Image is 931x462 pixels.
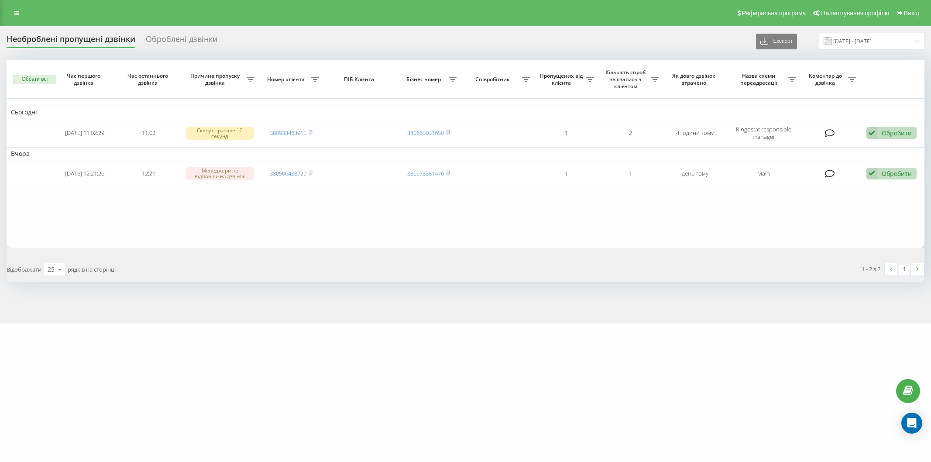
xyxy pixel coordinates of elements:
[603,69,650,90] span: Кількість спроб зв'язатись з клієнтом
[862,265,880,273] div: 1 - 2 з 2
[539,72,586,86] span: Пропущених від клієнта
[117,162,181,185] td: 12:21
[186,167,254,180] div: Менеджери не відповіли на дзвінок
[732,72,788,86] span: Назва схеми переадресації
[146,34,217,48] div: Оброблені дзвінки
[805,72,848,86] span: Коментар до дзвінка
[186,72,247,86] span: Причина пропуску дзвінка
[401,76,449,83] span: Бізнес номер
[598,162,663,185] td: 1
[48,265,55,274] div: 25
[7,147,924,160] td: Вчора
[898,263,911,276] a: 1
[742,10,806,17] span: Реферальна програма
[882,169,912,178] div: Обробити
[60,72,110,86] span: Час першого дзвінка
[407,129,444,137] a: 380665031650
[270,129,306,137] a: 380933463915
[407,169,444,177] a: 380673351476
[68,265,116,273] span: рядків на сторінці
[117,121,181,145] td: 11:02
[263,76,311,83] span: Номер клієнта
[52,162,117,185] td: [DATE] 12:21:26
[465,76,522,83] span: Співробітник
[534,121,598,145] td: 1
[663,121,727,145] td: 4 години тому
[534,162,598,185] td: 1
[270,169,306,177] a: 380506438729
[821,10,889,17] span: Налаштування профілю
[670,72,720,86] span: Як довго дзвінок втрачено
[186,127,254,140] div: Скинуто раніше 10 секунд
[901,413,922,434] div: Open Intercom Messenger
[882,129,912,137] div: Обробити
[756,34,797,49] button: Експорт
[331,76,389,83] span: ПІБ Клієнта
[7,106,924,119] td: Сьогодні
[52,121,117,145] td: [DATE] 11:02:29
[727,162,800,185] td: Main
[7,265,41,273] span: Відображати
[904,10,919,17] span: Вихід
[124,72,174,86] span: Час останнього дзвінка
[727,121,800,145] td: Ringostat responsible manager
[13,75,56,84] button: Обрати всі
[663,162,727,185] td: день тому
[7,34,135,48] div: Необроблені пропущені дзвінки
[598,121,663,145] td: 2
